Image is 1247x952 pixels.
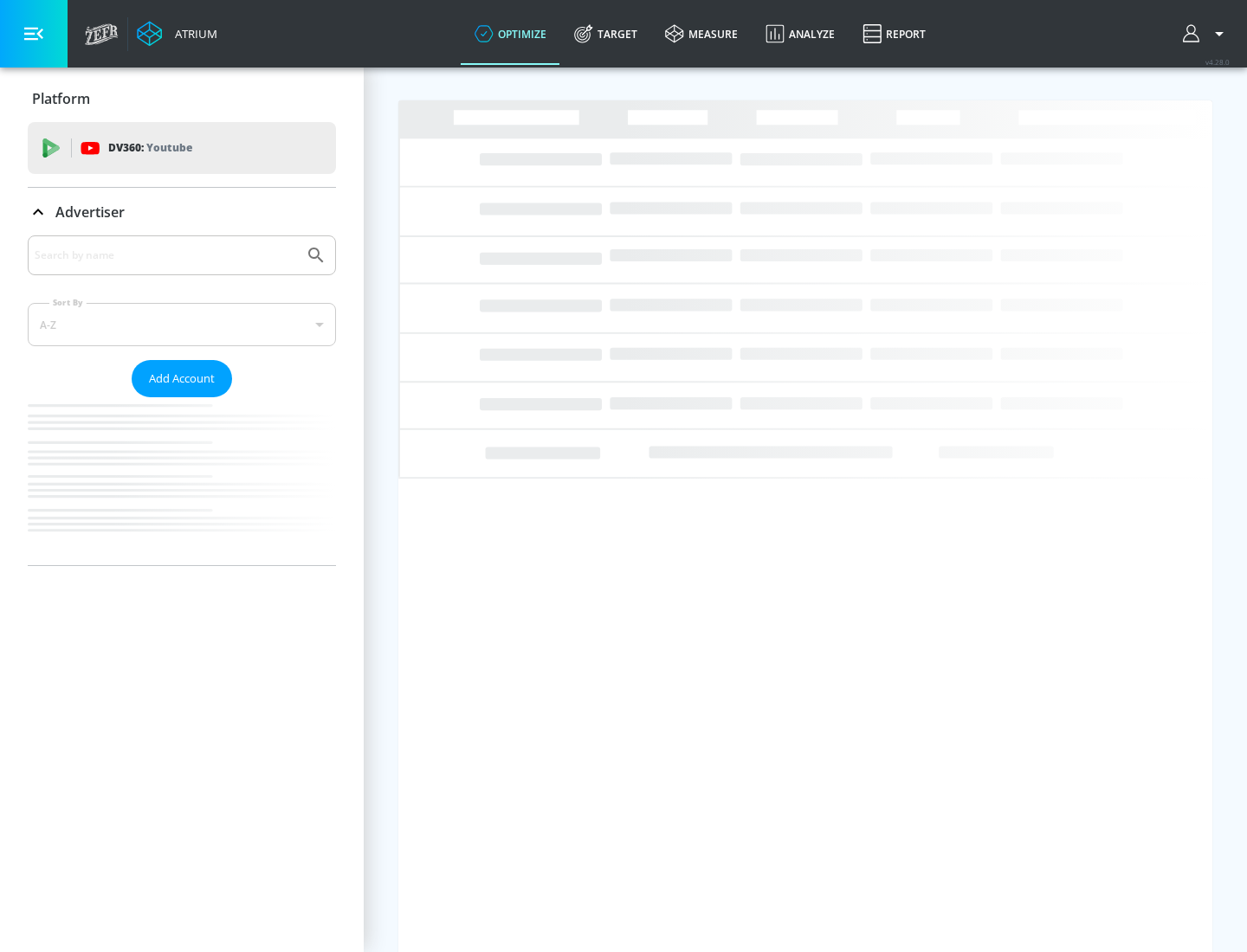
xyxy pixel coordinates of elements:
[28,397,336,565] nav: list of Advertiser
[1205,57,1230,67] span: v 4.28.0
[35,244,297,267] input: Search by name
[108,138,192,158] p: DV360:
[28,122,336,174] div: DV360: Youtube
[55,203,125,222] p: Advertiser
[168,26,217,42] div: Atrium
[32,89,90,108] p: Platform
[752,3,849,65] a: Analyze
[560,3,651,65] a: Target
[461,3,560,65] a: optimize
[137,21,217,47] a: Atrium
[49,297,87,308] label: Sort By
[651,3,752,65] a: measure
[146,138,192,157] p: Youtube
[132,360,232,397] button: Add Account
[28,74,336,123] div: Platform
[28,188,336,236] div: Advertiser
[149,369,215,389] span: Add Account
[28,235,336,565] div: Advertiser
[849,3,940,65] a: Report
[28,303,336,346] div: A-Z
